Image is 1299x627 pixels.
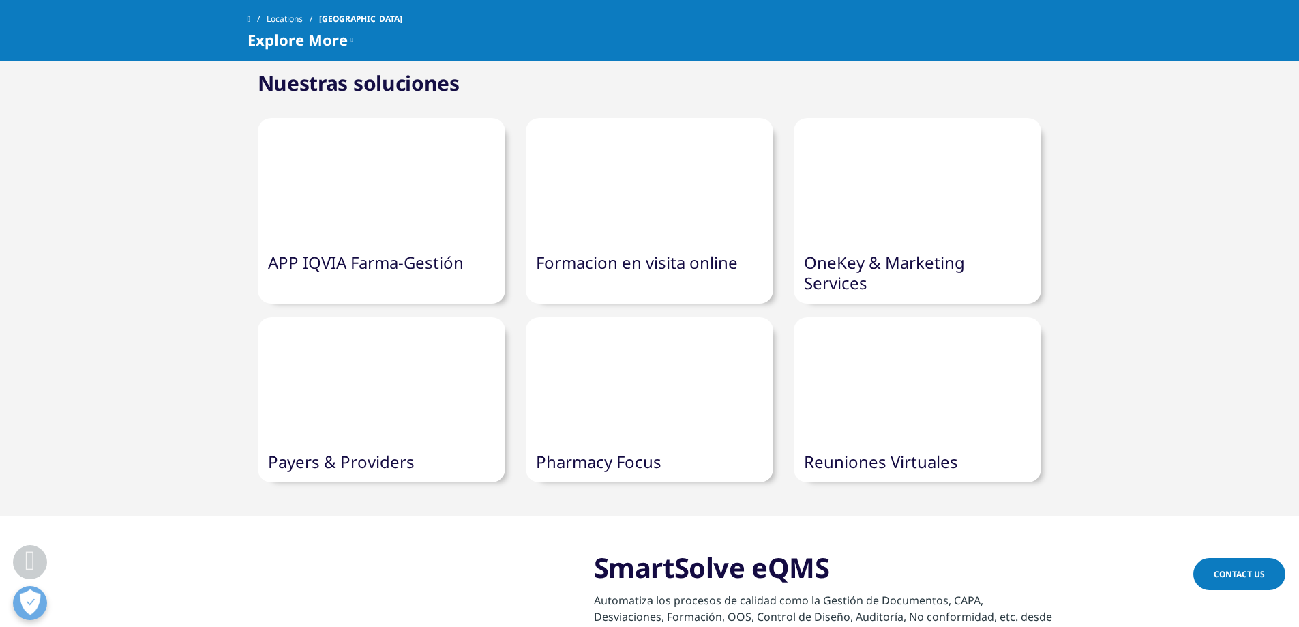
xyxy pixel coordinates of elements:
a: Payers & Providers [268,450,415,473]
a: Formacion en visita online [536,251,738,274]
a: Locations [267,7,319,31]
h2: SmartSolve eQMS [594,551,1052,592]
a: APP IQVIA Farma-Gestión [268,251,464,274]
span: Contact Us [1214,568,1265,580]
a: Contact Us [1193,558,1285,590]
a: Pharmacy Focus [536,450,661,473]
button: Abrir preferencias [13,586,47,620]
span: [GEOGRAPHIC_DATA] [319,7,402,31]
span: Explore More [248,31,348,48]
a: Reuniones Virtuales [804,450,958,473]
h2: Nuestras soluciones [258,70,460,97]
a: OneKey & Marketing Services [804,251,965,294]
